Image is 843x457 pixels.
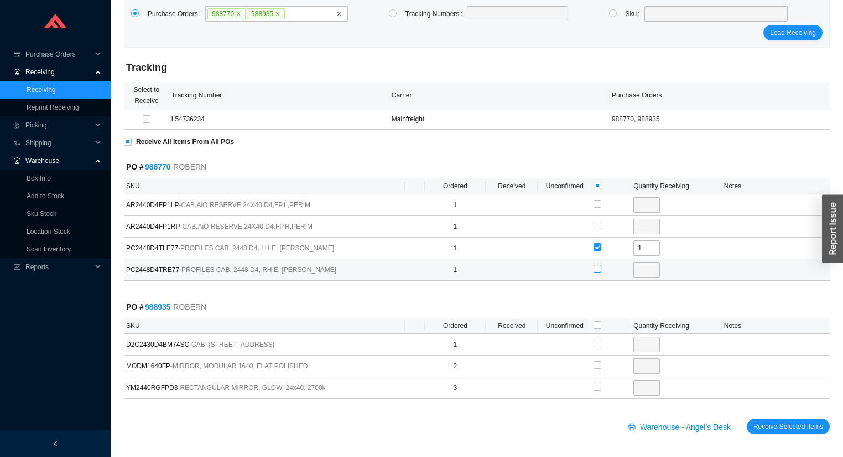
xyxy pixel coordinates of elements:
[27,192,64,200] a: Add to Stock
[610,82,830,109] th: Purchase Orders
[425,238,486,259] td: 1
[27,210,56,218] a: Sku Stock
[425,194,486,216] td: 1
[13,51,21,58] span: credit-card
[27,104,79,111] a: Reprint Receiving
[171,301,207,314] span: - ROBERN
[189,341,274,348] span: - CAB, [STREET_ADDRESS]
[52,440,59,447] span: left
[405,6,467,22] label: Tracking Numbers
[722,178,830,194] th: Notes
[763,25,823,40] button: Load Receiving
[610,109,830,130] td: 988770, 988935
[126,243,403,254] span: PC2448D4TLE77
[631,178,722,194] th: Quantity Receiving
[126,382,403,393] span: YM2440RGFPD3
[207,8,246,19] span: 988770
[236,11,241,17] span: close
[631,318,722,334] th: Quantity Receiving
[148,6,205,22] label: Purchase Orders
[179,266,336,274] span: - PROFILES CAB, 2448 D4, RH E, [PERSON_NAME]
[247,8,285,19] span: 988935
[25,134,92,152] span: Shipping
[124,82,169,109] th: Select to Receive
[753,421,823,432] span: Receive Selected Items
[538,318,591,334] th: Unconfirmed
[126,221,403,232] span: AR2440D4FP1RP
[25,45,92,63] span: Purchase Orders
[425,216,486,238] td: 1
[425,356,486,377] td: 2
[538,178,591,194] th: Unconfirmed
[178,384,325,392] span: - RECTANGULAR MIRROR, GLOW, 24x40, 2700k
[336,11,342,17] span: close
[486,178,538,194] th: Received
[425,178,486,194] th: Ordered
[486,318,538,334] th: Received
[626,6,644,22] label: Sku
[27,174,51,182] a: Box Info
[389,82,610,109] th: Carrier
[126,361,403,372] span: MODM1640FP
[425,318,486,334] th: Ordered
[27,245,71,253] a: Scan Inventory
[425,377,486,399] td: 3
[126,264,403,275] span: PC2448D4TRE77
[169,82,389,109] th: Tracking Number
[180,223,313,230] span: - CAB,AiO RESERVE,24X40,D4,FP,R,PERIM
[747,419,830,434] button: Receive Selected Items
[621,419,740,434] button: printerWarehouse - Angel's Desk
[179,201,310,209] span: - CAB,AiO RESERVE,24X40,D4,FP,L,PERIM
[136,138,234,146] strong: Receive All Items From All POs
[124,178,405,194] th: SKU
[722,318,830,334] th: Notes
[169,109,389,130] td: L54736234
[27,228,70,235] a: Location Stock
[126,162,171,171] strong: PO #
[25,116,92,134] span: Picking
[13,264,21,270] span: fund
[770,27,816,38] span: Load Receiving
[285,8,293,20] input: 988770close988935closeclose
[25,152,92,170] span: Warehouse
[628,423,638,432] span: printer
[25,258,92,276] span: Reports
[126,61,828,75] h4: Tracking
[126,199,403,210] span: AR2440D4FP1LP
[27,86,56,94] a: Receiving
[25,63,92,81] span: Receiving
[389,109,610,130] td: Mainfreight
[640,421,731,434] span: Warehouse - Angel's Desk
[425,259,486,281] td: 1
[124,318,405,334] th: SKU
[171,161,207,173] span: - ROBERN
[170,362,308,370] span: - MIRROR, MODULAR 1640, FLAT POLISHED
[275,11,280,17] span: close
[126,302,171,311] strong: PO #
[425,334,486,356] td: 1
[145,302,171,311] a: 988935
[178,244,334,252] span: - PROFILES CAB, 2448 D4, LH E, [PERSON_NAME]
[126,339,403,350] span: D2C2430D4BM74SC
[145,162,171,171] a: 988770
